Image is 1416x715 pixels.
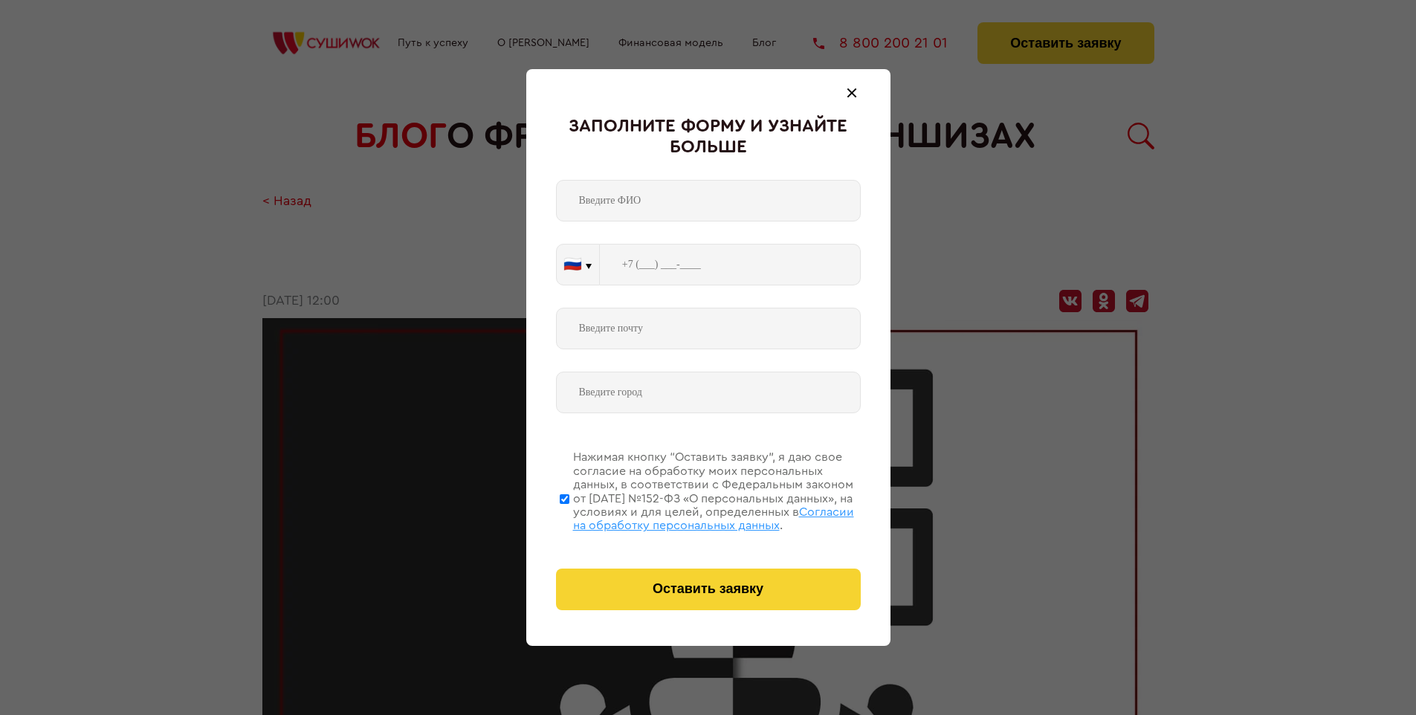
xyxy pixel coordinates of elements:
[556,372,861,413] input: Введите город
[557,245,599,285] button: 🇷🇺
[573,506,854,531] span: Согласии на обработку персональных данных
[556,117,861,158] div: Заполните форму и узнайте больше
[573,450,861,532] div: Нажимая кнопку “Оставить заявку”, я даю свое согласие на обработку моих персональных данных, в со...
[556,180,861,221] input: Введите ФИО
[600,244,861,285] input: +7 (___) ___-____
[556,308,861,349] input: Введите почту
[556,569,861,610] button: Оставить заявку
